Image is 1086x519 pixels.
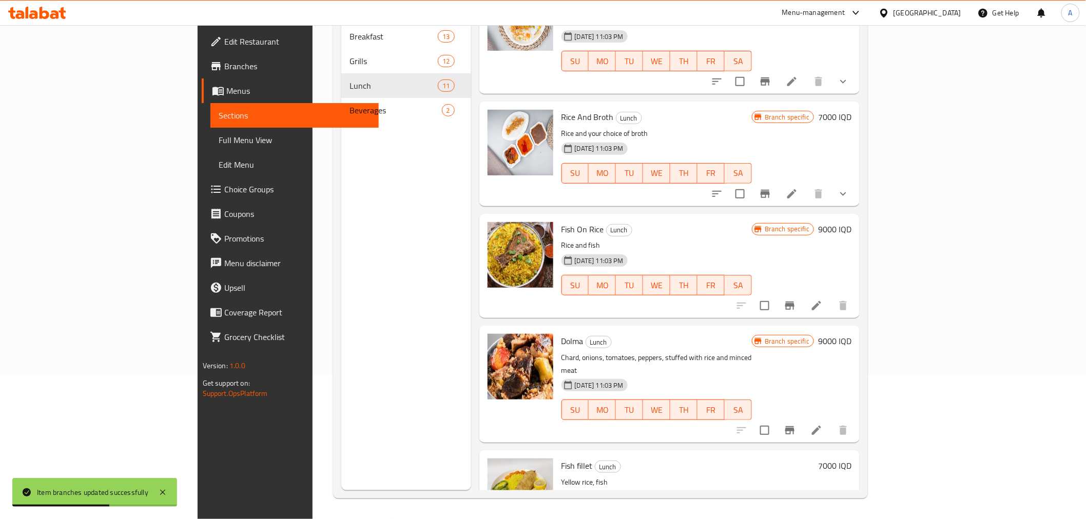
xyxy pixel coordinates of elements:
button: TH [670,51,697,71]
span: Lunch [595,461,620,473]
span: Fish fillet [561,458,593,473]
p: Yellow rice, fish [561,476,814,489]
span: Promotions [224,232,371,245]
nav: Menu sections [341,20,471,127]
button: TU [616,400,643,420]
div: items [438,30,454,43]
span: SU [566,166,585,181]
h6: 9000 IQD [818,334,851,348]
img: Dolma [488,334,553,400]
button: TH [670,163,697,184]
p: Rice and your choice of broth [561,127,752,140]
span: Get support on: [203,376,250,390]
a: Edit menu item [810,424,823,436]
h6: 7000 IQD [818,110,851,124]
span: Select to update [729,183,751,205]
span: Grills [350,55,438,67]
button: delete [831,293,856,318]
div: items [438,55,454,67]
button: delete [806,182,831,206]
span: WE [647,403,666,417]
span: Lunch [616,112,642,124]
div: Beverages [350,104,441,116]
span: SA [729,278,748,293]
button: WE [643,163,670,184]
span: 13 [438,32,454,42]
span: Version: [203,359,228,372]
a: Edit menu item [810,300,823,312]
span: TU [620,54,639,69]
span: Lunch [350,79,438,92]
button: MO [589,275,616,295]
button: SA [725,51,752,71]
button: TU [616,51,643,71]
a: Coverage Report [202,300,379,325]
button: show more [831,182,856,206]
p: Rice and fish [561,239,752,252]
button: SU [561,51,589,71]
span: Menus [226,85,371,97]
span: Breakfast [350,30,438,43]
h6: 7000 IQD [818,458,851,473]
div: items [438,79,454,92]
a: Edit menu item [786,75,798,88]
button: WE [643,51,670,71]
span: SA [729,403,748,417]
span: FR [702,278,721,293]
a: Upsell [202,275,379,300]
a: Edit Menu [210,152,379,177]
a: Branches [202,54,379,78]
span: Edit Menu [219,158,371,171]
div: Menu-management [782,7,845,19]
button: sort-choices [705,69,729,94]
a: Coupons [202,202,379,226]
button: WE [643,400,670,420]
svg: Show Choices [837,188,849,200]
span: Select to update [754,420,775,441]
span: FR [702,166,721,181]
button: FR [697,400,725,420]
span: Fish On Rice [561,222,604,237]
span: TU [620,403,639,417]
a: Menu disclaimer [202,251,379,275]
span: MO [593,54,612,69]
span: TU [620,278,639,293]
span: SA [729,54,748,69]
p: Chard, onions, tomatoes, peppers, stuffed with rice and minced meat [561,351,752,377]
button: Branch-specific-item [753,69,778,94]
div: Item branches updated successfully [37,487,148,498]
div: Lunch [586,336,612,348]
button: delete [806,69,831,94]
span: [DATE] 11:03 PM [571,144,628,153]
h6: 9000 IQD [818,222,851,236]
span: Branch specific [761,224,813,234]
a: Grocery Checklist [202,325,379,349]
span: A [1069,7,1073,18]
button: Branch-specific-item [778,293,802,318]
button: SA [725,400,752,420]
a: Full Menu View [210,128,379,152]
span: Full Menu View [219,134,371,146]
span: WE [647,278,666,293]
a: Promotions [202,226,379,251]
span: SA [729,166,748,181]
div: Beverages2 [341,98,471,123]
span: Branches [224,60,371,72]
span: Branch specific [761,112,813,122]
a: Edit menu item [786,188,798,200]
button: Branch-specific-item [778,418,802,443]
span: Sections [219,109,371,122]
span: [DATE] 11:03 PM [571,381,628,390]
button: TU [616,275,643,295]
span: WE [647,54,666,69]
span: MO [593,166,612,181]
span: 2 [442,106,454,115]
div: Lunch [606,224,632,236]
span: Lunch [586,336,611,348]
a: Menus [202,78,379,103]
div: Breakfast13 [341,24,471,49]
span: Dolma [561,333,584,349]
img: Fish On Rice [488,222,553,288]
